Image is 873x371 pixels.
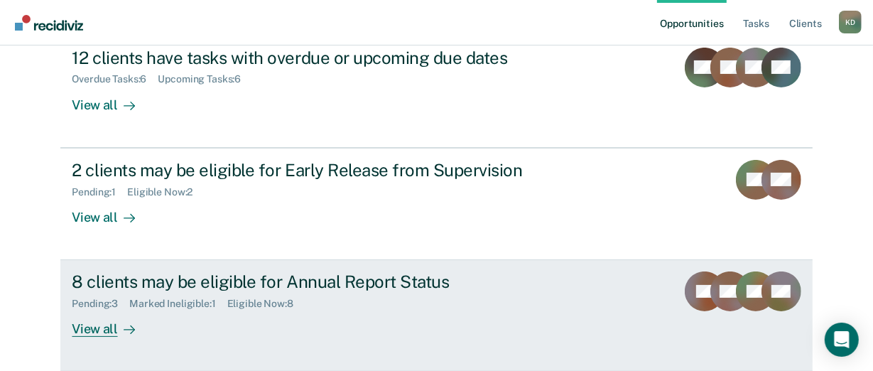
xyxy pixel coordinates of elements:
a: 2 clients may be eligible for Early Release from SupervisionPending:1Eligible Now:2View all [60,148,812,260]
img: Recidiviz [15,15,83,31]
div: Marked Ineligible : 1 [129,298,227,310]
div: View all [72,85,151,113]
div: 8 clients may be eligible for Annual Report Status [72,271,570,292]
a: 12 clients have tasks with overdue or upcoming due datesOverdue Tasks:6Upcoming Tasks:6View all [60,36,812,148]
div: Eligible Now : 2 [127,186,204,198]
button: Profile dropdown button [839,11,862,33]
div: K D [839,11,862,33]
div: Pending : 3 [72,298,129,310]
div: Overdue Tasks : 6 [72,73,158,85]
div: Open Intercom Messenger [825,323,859,357]
div: 12 clients have tasks with overdue or upcoming due dates [72,48,570,68]
div: View all [72,310,151,338]
div: 2 clients may be eligible for Early Release from Supervision [72,160,570,181]
div: Upcoming Tasks : 6 [158,73,252,85]
div: Eligible Now : 8 [227,298,305,310]
div: View all [72,198,151,225]
div: Pending : 1 [72,186,127,198]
